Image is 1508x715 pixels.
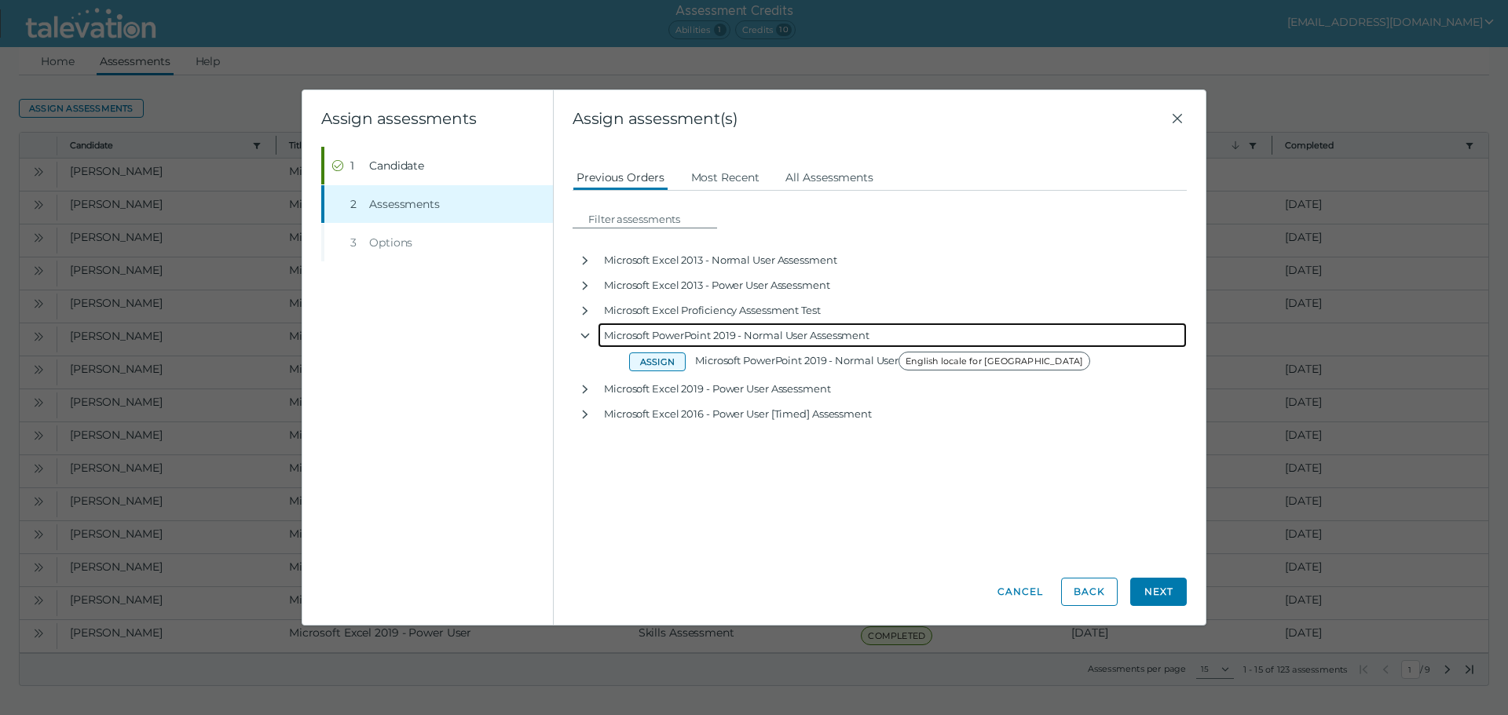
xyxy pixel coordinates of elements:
[687,162,763,191] button: Most Recent
[992,578,1049,606] button: Cancel
[598,401,1187,426] div: Microsoft Excel 2016 - Power User [Timed] Assessment
[598,297,1187,323] div: Microsoft Excel Proficiency Assessment Test
[1168,109,1187,128] button: Close
[598,323,1187,348] div: Microsoft PowerPoint 2019 - Normal User Assessment
[598,376,1187,401] div: Microsoft Excel 2019 - Power User Assessment
[369,158,424,173] span: Candidate
[781,162,877,191] button: All Assessments
[350,196,363,212] div: 2
[369,196,440,212] span: Assessments
[324,147,553,184] button: Completed
[598,247,1187,272] div: Microsoft Excel 2013 - Normal User Assessment
[1130,578,1187,606] button: Next
[695,354,1095,367] span: Microsoft PowerPoint 2019 - Normal User
[321,109,476,128] clr-wizard-title: Assign assessments
[1061,578,1118,606] button: Back
[321,147,553,261] nav: Wizard steps
[582,210,717,228] input: Filter assessments
[324,185,553,223] button: 2Assessments
[629,352,686,371] button: Assign
[350,158,363,173] div: 1
[598,272,1187,297] div: Microsoft Excel 2013 - Power User Assessment
[573,109,1168,128] span: Assign assessment(s)
[899,352,1090,370] span: English locale for [GEOGRAPHIC_DATA]
[573,162,668,191] button: Previous Orders
[331,159,344,172] cds-icon: Completed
